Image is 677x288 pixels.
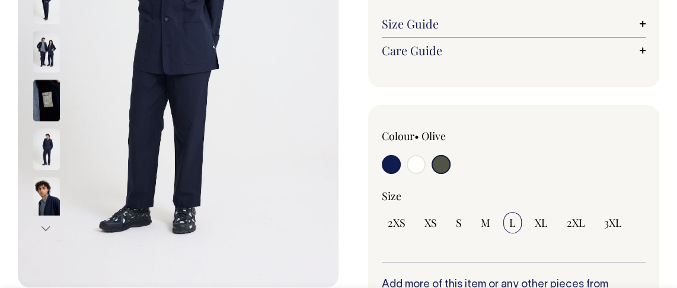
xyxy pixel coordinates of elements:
input: 2XS [382,212,411,233]
span: XS [424,216,437,230]
img: dark-navy [33,128,60,170]
span: 3XL [604,216,622,230]
img: dark-navy [33,177,60,219]
input: 2XL [561,212,591,233]
span: • [414,129,419,143]
span: 2XS [388,216,405,230]
span: XL [535,216,548,230]
label: Olive [421,129,446,143]
input: 3XL [598,212,628,233]
input: XS [419,212,443,233]
div: Size [382,189,646,203]
span: L [509,216,516,230]
a: Care Guide [382,43,646,58]
input: S [450,212,468,233]
input: L [503,212,522,233]
a: Size Guide [382,17,646,31]
span: M [481,216,490,230]
img: dark-navy [33,31,60,72]
img: dark-navy [33,80,60,121]
span: S [456,216,462,230]
div: Colour [382,129,487,143]
span: 2XL [567,216,585,230]
input: XL [529,212,554,233]
button: Next [37,216,55,242]
input: M [475,212,496,233]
